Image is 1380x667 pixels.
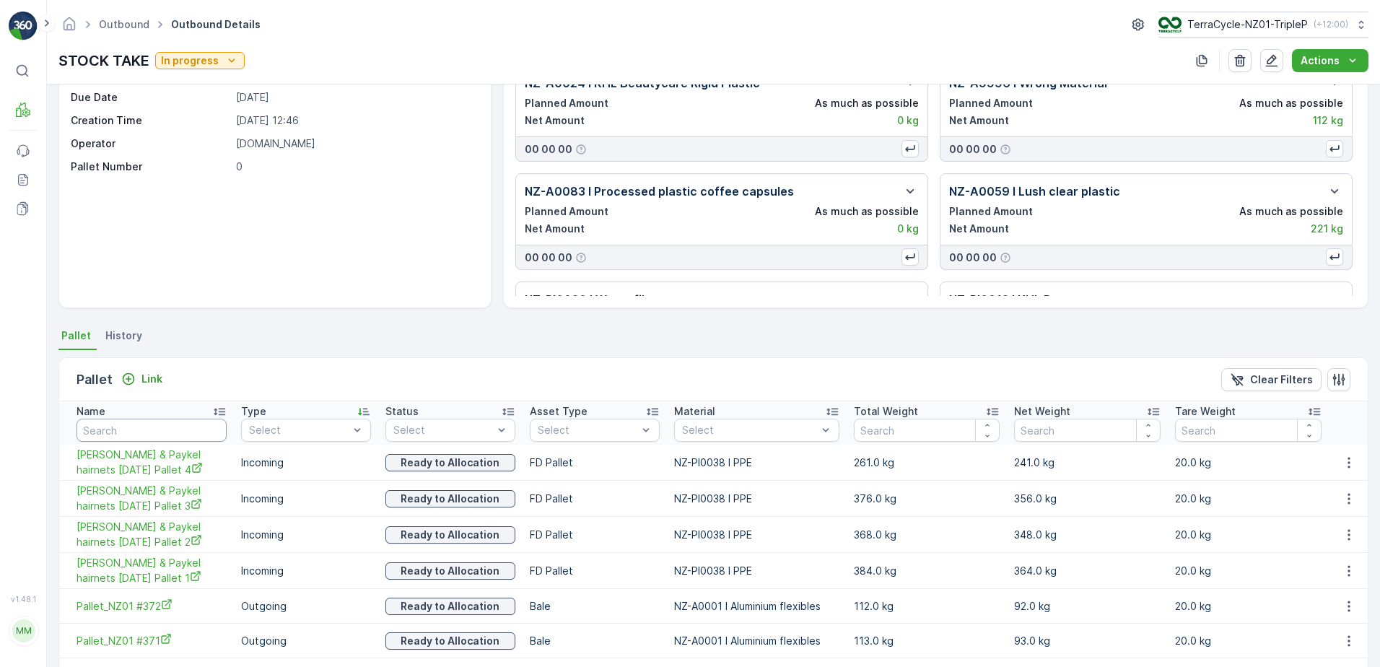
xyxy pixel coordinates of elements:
[161,53,219,68] p: In progress
[77,484,227,513] span: [PERSON_NAME] & Paykel hairnets [DATE] Pallet 3
[115,370,168,388] button: Link
[77,633,227,648] a: Pallet_NZ01 #371
[897,113,919,128] p: 0 kg
[1221,368,1322,391] button: Clear Filters
[1250,372,1313,387] p: Clear Filters
[77,556,227,585] a: FD Fisher & Paykel hairnets 27/06/2025 Pallet 1
[523,445,667,481] td: FD Pallet
[525,113,585,128] p: Net Amount
[77,556,227,585] span: [PERSON_NAME] & Paykel hairnets [DATE] Pallet 1
[9,12,38,40] img: logo
[1158,12,1368,38] button: TerraCycle-NZ01-TripleP(+12:00)
[1314,19,1348,30] p: ( +12:00 )
[1014,419,1161,442] input: Search
[401,599,499,614] p: Ready to Allocation
[77,370,113,390] p: Pallet
[77,598,227,614] span: Pallet_NZ01 #372
[401,528,499,542] p: Ready to Allocation
[385,490,515,507] button: Ready to Allocation
[385,598,515,615] button: Ready to Allocation
[241,404,266,419] p: Type
[401,492,499,506] p: Ready to Allocation
[1292,49,1368,72] button: Actions
[525,142,572,157] p: 00 00 00
[949,222,1009,236] p: Net Amount
[168,17,263,32] span: Outbound Details
[61,328,91,343] span: Pallet
[1175,404,1236,419] p: Tare Weight
[667,553,847,589] td: NZ-PI0038 I PPE
[667,445,847,481] td: NZ-PI0038 I PPE
[141,372,162,386] p: Link
[1301,53,1340,68] p: Actions
[401,634,499,648] p: Ready to Allocation
[525,204,608,219] p: Planned Amount
[71,136,230,151] p: Operator
[1007,517,1168,553] td: 348.0 kg
[525,291,668,308] p: NZ-PI0020 I Water filters
[667,589,847,624] td: NZ-A0001 I Aluminium flexibles
[236,113,476,128] p: [DATE] 12:46
[1239,204,1343,219] p: As much as possible
[1158,17,1182,32] img: TC_7kpGtVS.png
[525,183,794,200] p: NZ-A0083 I Processed plastic coffee capsules
[385,526,515,544] button: Ready to Allocation
[523,624,667,658] td: Bale
[234,445,378,481] td: Incoming
[77,404,105,419] p: Name
[523,553,667,589] td: FD Pallet
[249,423,349,437] p: Select
[949,183,1120,200] p: NZ-A0059 I Lush clear plastic
[847,624,1008,658] td: 113.0 kg
[236,160,476,174] p: 0
[523,481,667,517] td: FD Pallet
[1168,445,1329,481] td: 20.0 kg
[1168,481,1329,517] td: 20.0 kg
[1007,553,1168,589] td: 364.0 kg
[854,404,918,419] p: Total Weight
[385,454,515,471] button: Ready to Allocation
[847,589,1008,624] td: 112.0 kg
[1168,517,1329,553] td: 20.0 kg
[847,517,1008,553] td: 368.0 kg
[77,520,227,549] span: [PERSON_NAME] & Paykel hairnets [DATE] Pallet 2
[1313,113,1343,128] p: 112 kg
[667,624,847,658] td: NZ-A0001 I Aluminium flexibles
[71,160,230,174] p: Pallet Number
[1168,553,1329,589] td: 20.0 kg
[949,96,1033,110] p: Planned Amount
[401,455,499,470] p: Ready to Allocation
[949,113,1009,128] p: Net Amount
[847,553,1008,589] td: 384.0 kg
[234,517,378,553] td: Incoming
[525,96,608,110] p: Planned Amount
[77,520,227,549] a: FD Fisher & Paykel hairnets 27/06/2025 Pallet 2
[234,481,378,517] td: Incoming
[385,562,515,580] button: Ready to Allocation
[525,222,585,236] p: Net Amount
[1007,589,1168,624] td: 92.0 kg
[847,481,1008,517] td: 376.0 kg
[234,589,378,624] td: Outgoing
[674,404,715,419] p: Material
[949,204,1033,219] p: Planned Amount
[58,50,149,71] p: STOCK TAKE
[71,90,230,105] p: Due Date
[99,18,149,30] a: Outbound
[385,404,419,419] p: Status
[1000,144,1011,155] div: Help Tooltip Icon
[236,136,476,151] p: [DOMAIN_NAME]
[77,484,227,513] a: FD Fisher & Paykel hairnets 27/06/2025 Pallet 3
[155,52,245,69] button: In progress
[854,419,1000,442] input: Search
[236,90,476,105] p: [DATE]
[1168,589,1329,624] td: 20.0 kg
[61,22,77,34] a: Homepage
[525,250,572,265] p: 00 00 00
[847,445,1008,481] td: 261.0 kg
[575,144,587,155] div: Help Tooltip Icon
[71,113,230,128] p: Creation Time
[575,252,587,263] div: Help Tooltip Icon
[1175,419,1322,442] input: Search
